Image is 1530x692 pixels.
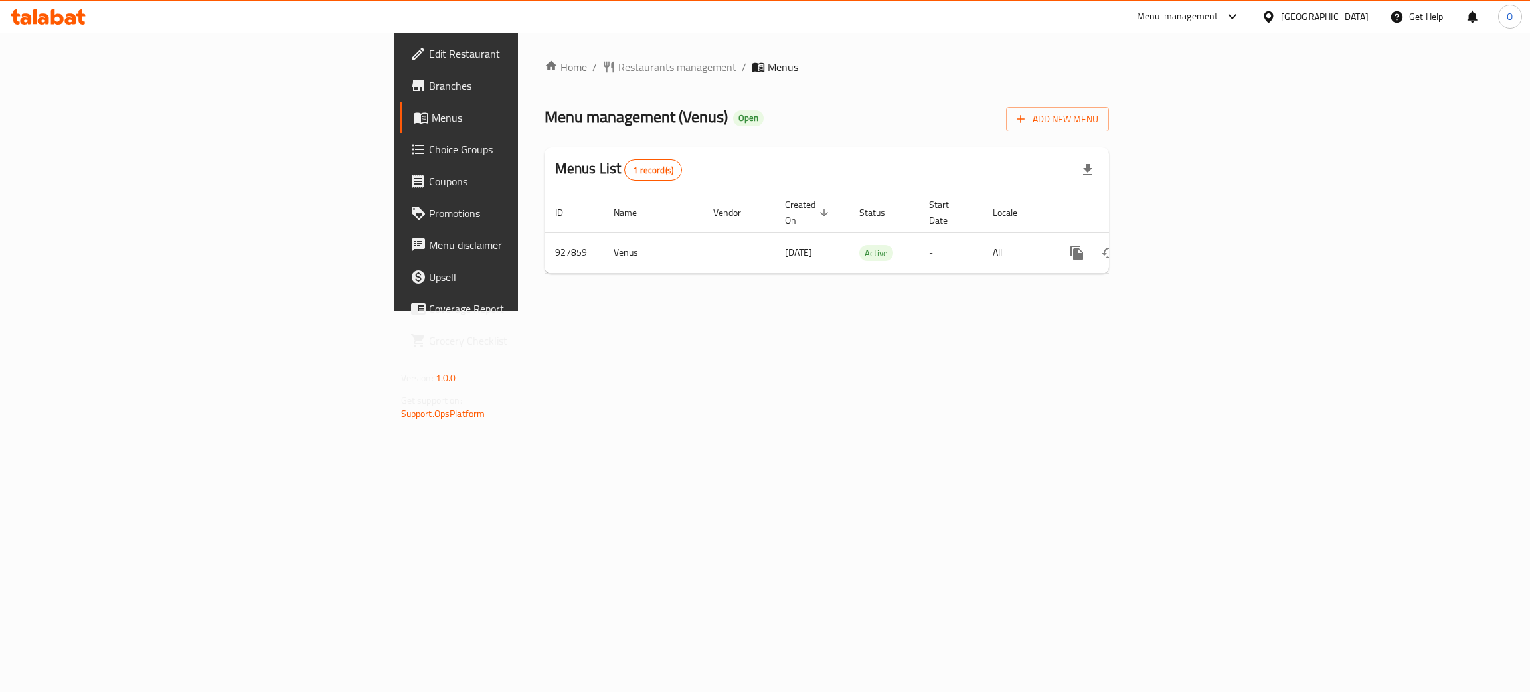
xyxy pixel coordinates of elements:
[400,325,650,357] a: Grocery Checklist
[1507,9,1513,24] span: O
[785,197,833,228] span: Created On
[400,261,650,293] a: Upsell
[400,229,650,261] a: Menu disclaimer
[400,38,650,70] a: Edit Restaurant
[401,392,462,409] span: Get support on:
[429,237,639,253] span: Menu disclaimer
[785,244,812,261] span: [DATE]
[768,59,798,75] span: Menus
[400,197,650,229] a: Promotions
[733,112,764,124] span: Open
[432,110,639,126] span: Menus
[918,232,982,273] td: -
[982,232,1051,273] td: All
[1051,193,1199,233] th: Actions
[400,70,650,102] a: Branches
[859,205,902,220] span: Status
[993,205,1035,220] span: Locale
[429,269,639,285] span: Upsell
[400,293,650,325] a: Coverage Report
[929,197,966,228] span: Start Date
[1006,107,1109,131] button: Add New Menu
[555,205,580,220] span: ID
[429,141,639,157] span: Choice Groups
[602,59,736,75] a: Restaurants management
[859,245,893,261] div: Active
[400,102,650,133] a: Menus
[614,205,654,220] span: Name
[545,193,1199,274] table: enhanced table
[429,78,639,94] span: Branches
[1017,111,1098,128] span: Add New Menu
[603,232,703,273] td: Venus
[429,333,639,349] span: Grocery Checklist
[400,165,650,197] a: Coupons
[429,301,639,317] span: Coverage Report
[1281,9,1369,24] div: [GEOGRAPHIC_DATA]
[545,59,1110,75] nav: breadcrumb
[1093,237,1125,269] button: Change Status
[436,369,456,387] span: 1.0.0
[401,369,434,387] span: Version:
[429,173,639,189] span: Coupons
[1072,154,1104,186] div: Export file
[545,102,728,131] span: Menu management ( Venus )
[859,246,893,261] span: Active
[555,159,682,181] h2: Menus List
[625,164,681,177] span: 1 record(s)
[400,133,650,165] a: Choice Groups
[401,405,485,422] a: Support.OpsPlatform
[713,205,758,220] span: Vendor
[742,59,746,75] li: /
[1061,237,1093,269] button: more
[1137,9,1219,25] div: Menu-management
[618,59,736,75] span: Restaurants management
[429,205,639,221] span: Promotions
[429,46,639,62] span: Edit Restaurant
